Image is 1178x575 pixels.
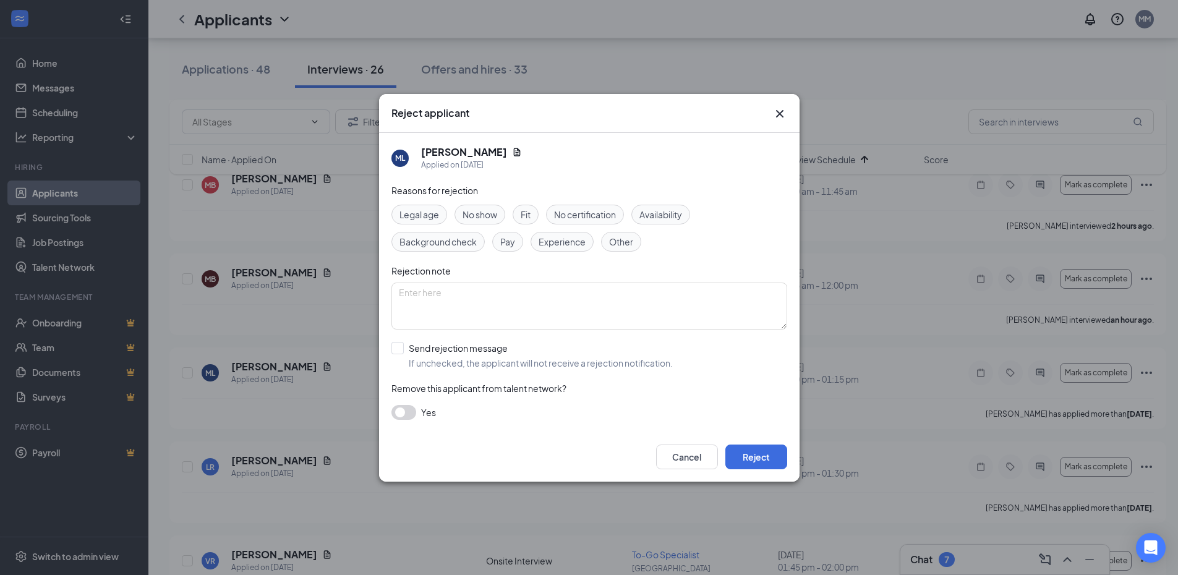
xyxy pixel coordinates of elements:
span: No show [463,208,497,221]
span: Pay [500,235,515,249]
svg: Document [512,147,522,157]
span: No certification [554,208,616,221]
span: Reasons for rejection [391,185,478,196]
span: Experience [539,235,586,249]
div: ML [395,153,405,163]
svg: Cross [772,106,787,121]
button: Cancel [656,445,718,469]
div: Open Intercom Messenger [1136,533,1166,563]
span: Availability [639,208,682,221]
span: Fit [521,208,531,221]
span: Legal age [399,208,439,221]
button: Reject [725,445,787,469]
span: Remove this applicant from talent network? [391,383,566,394]
span: Other [609,235,633,249]
div: Applied on [DATE] [421,159,522,171]
span: Background check [399,235,477,249]
span: Yes [421,405,436,420]
button: Close [772,106,787,121]
h5: [PERSON_NAME] [421,145,507,159]
h3: Reject applicant [391,106,469,120]
span: Rejection note [391,265,451,276]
